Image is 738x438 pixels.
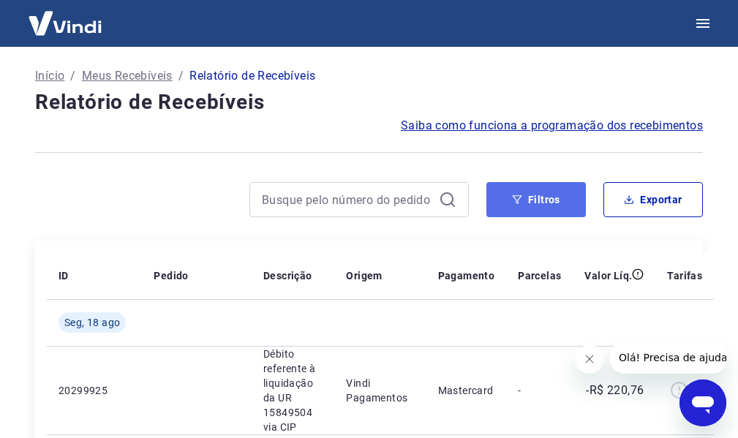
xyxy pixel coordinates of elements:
[584,268,632,283] p: Valor Líq.
[70,67,75,85] p: /
[438,268,495,283] p: Pagamento
[679,380,726,426] iframe: Botão para abrir a janela de mensagens
[35,88,703,117] h4: Relatório de Recebíveis
[59,268,69,283] p: ID
[18,1,113,45] img: Vindi
[64,315,120,330] span: Seg, 18 ago
[35,67,64,85] a: Início
[189,67,315,85] p: Relatório de Recebíveis
[438,383,495,398] p: Mastercard
[346,268,382,283] p: Origem
[9,10,123,22] span: Olá! Precisa de ajuda?
[178,67,184,85] p: /
[154,268,188,283] p: Pedido
[262,189,433,211] input: Busque pelo número do pedido
[82,67,173,85] a: Meus Recebíveis
[59,383,130,398] p: 20299925
[575,344,604,374] iframe: Fechar mensagem
[586,382,644,399] p: -R$ 220,76
[401,117,703,135] a: Saiba como funciona a programação dos recebimentos
[667,268,702,283] p: Tarifas
[263,347,323,434] p: Débito referente à liquidação da UR 15849504 via CIP
[518,383,561,398] p: -
[518,268,561,283] p: Parcelas
[610,341,726,374] iframe: Mensagem da empresa
[346,376,414,405] p: Vindi Pagamentos
[263,268,312,283] p: Descrição
[486,182,586,217] button: Filtros
[603,182,703,217] button: Exportar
